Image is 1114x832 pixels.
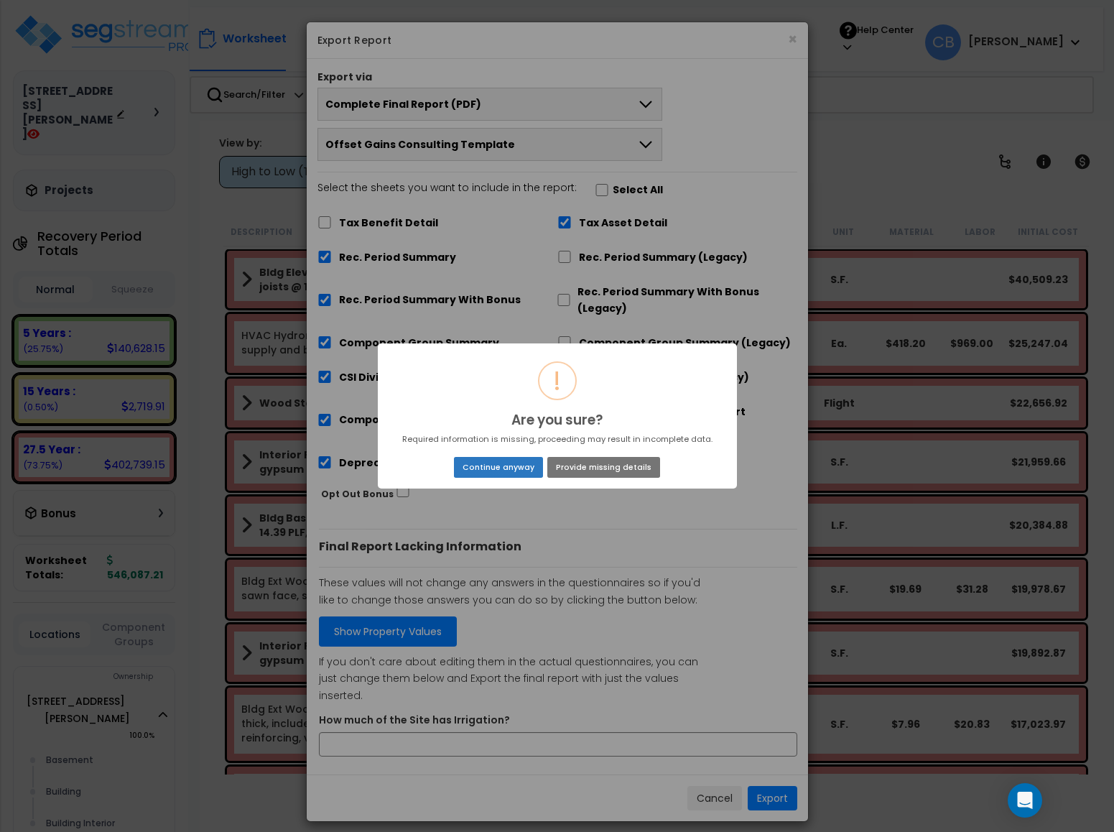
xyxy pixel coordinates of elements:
[1008,783,1042,818] div: Open Intercom Messenger
[511,413,603,428] h2: Are you sure?
[553,363,561,399] div: !
[454,457,542,477] button: Continue anyway
[399,433,715,445] div: Required information is missing, proceeding may result in incomplete data.
[547,457,659,477] button: Provide missing details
